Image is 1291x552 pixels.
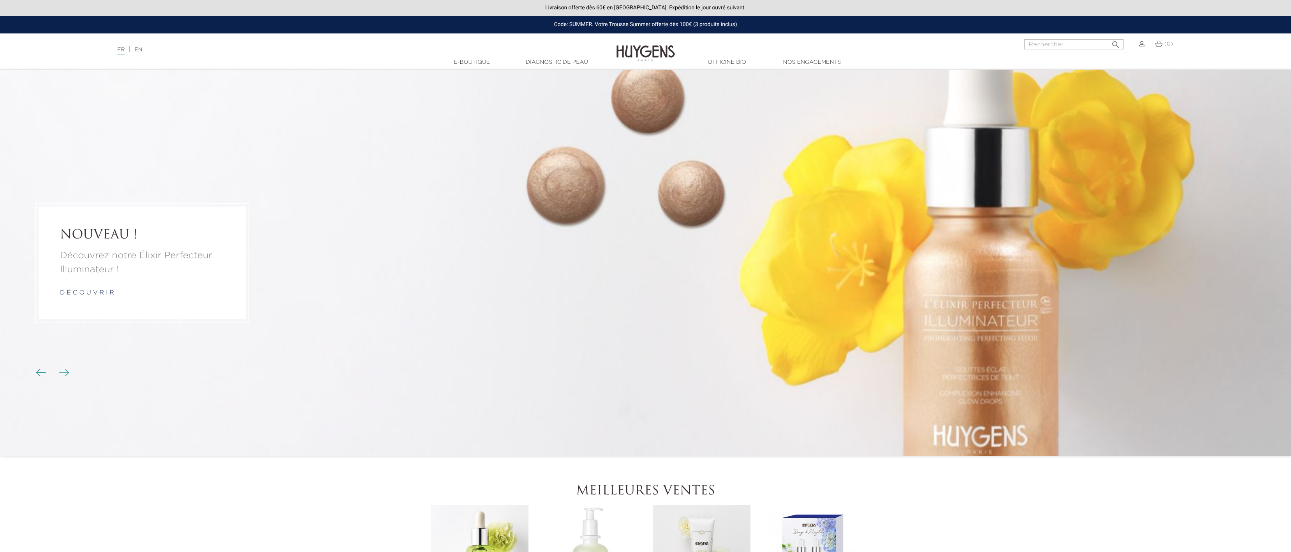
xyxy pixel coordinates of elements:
[518,58,596,67] a: Diagnostic de peau
[60,249,224,277] a: Découvrez notre Élixir Perfecteur Illuminateur !
[1111,38,1120,47] i: 
[773,58,851,67] a: Nos engagements
[433,58,511,67] a: E-Boutique
[117,47,125,55] a: FR
[1024,39,1124,49] input: Rechercher
[113,45,532,54] div: |
[134,47,142,53] a: EN
[1164,41,1173,47] span: (0)
[60,290,114,296] a: d é c o u v r i r
[616,33,675,63] img: Huygens
[688,58,766,67] a: Officine Bio
[1109,37,1123,47] button: 
[430,484,862,499] h2: Meilleures ventes
[60,228,224,243] a: NOUVEAU !
[39,367,64,379] div: Boutons du carrousel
